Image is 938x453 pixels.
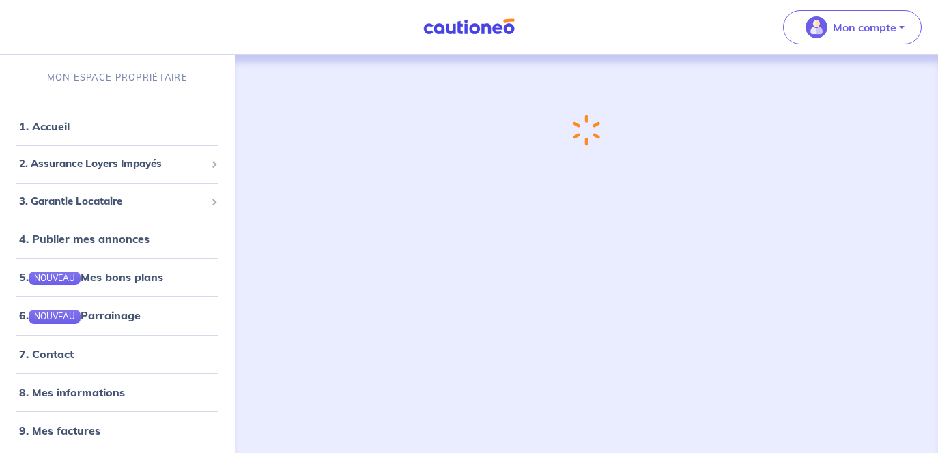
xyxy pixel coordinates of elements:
[5,113,229,140] div: 1. Accueil
[19,119,70,133] a: 1. Accueil
[47,71,188,84] p: MON ESPACE PROPRIÉTAIRE
[19,270,163,284] a: 5.NOUVEAUMes bons plans
[5,263,229,291] div: 5.NOUVEAUMes bons plans
[19,232,150,246] a: 4. Publier mes annonces
[806,16,827,38] img: illu_account_valid_menu.svg
[833,19,896,35] p: Mon compte
[19,347,74,361] a: 7. Contact
[418,18,520,35] img: Cautioneo
[5,151,229,177] div: 2. Assurance Loyers Impayés
[5,417,229,444] div: 9. Mes factures
[5,379,229,406] div: 8. Mes informations
[573,115,600,146] img: loading-spinner
[19,194,205,209] span: 3. Garantie Locataire
[5,188,229,215] div: 3. Garantie Locataire
[19,308,141,322] a: 6.NOUVEAUParrainage
[783,10,922,44] button: illu_account_valid_menu.svgMon compte
[5,340,229,368] div: 7. Contact
[19,424,100,437] a: 9. Mes factures
[5,225,229,252] div: 4. Publier mes annonces
[5,302,229,329] div: 6.NOUVEAUParrainage
[19,385,125,399] a: 8. Mes informations
[19,156,205,172] span: 2. Assurance Loyers Impayés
